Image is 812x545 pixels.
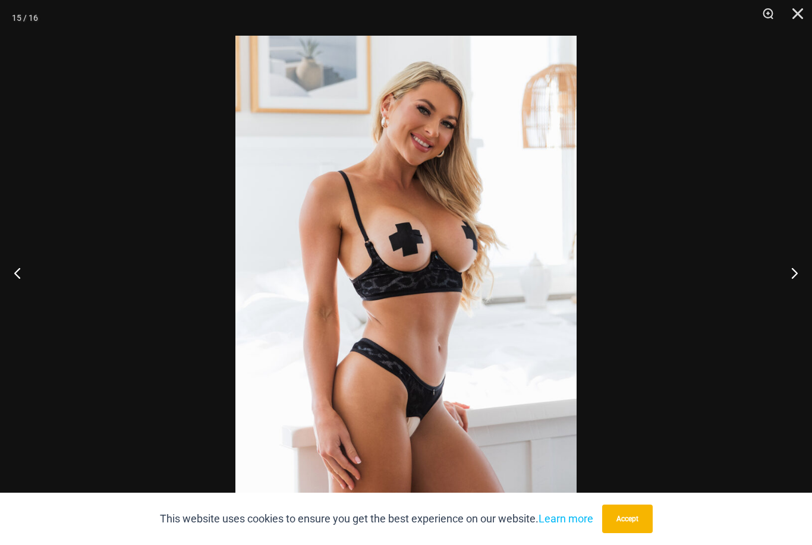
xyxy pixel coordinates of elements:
a: Learn more [539,512,593,525]
button: Accept [602,505,653,533]
div: 15 / 16 [12,9,38,27]
p: This website uses cookies to ensure you get the best experience on our website. [160,510,593,528]
button: Next [767,243,812,303]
